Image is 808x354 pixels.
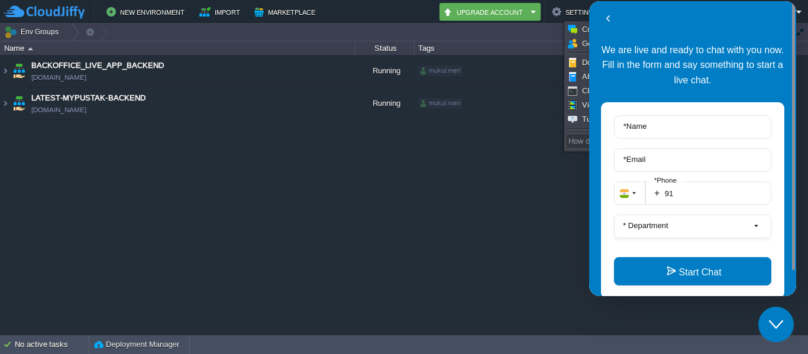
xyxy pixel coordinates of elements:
[582,86,594,95] span: CLI
[356,41,414,55] div: Status
[582,72,595,81] span: API
[254,5,319,19] button: Marketplace
[28,47,33,50] img: AMDAwAAAACH5BAEAAAAALAAAAAABAAEAAAICRAEAOw==
[582,100,602,109] span: Video
[566,85,677,98] a: CLI
[582,115,607,124] span: Tutorial
[31,104,86,116] a: [DOMAIN_NAME]
[415,41,603,55] div: Tags
[582,58,634,67] span: Documentation
[11,87,27,119] img: AMDAwAAAACH5BAEAAAAALAAAAAABAAEAAAICRAEAOw==
[552,5,602,19] button: Settings
[355,55,415,87] div: Running
[31,72,86,83] a: [DOMAIN_NAME]
[1,55,10,87] img: AMDAwAAAACH5BAEAAAAALAAAAAABAAEAAAICRAEAOw==
[31,60,164,72] a: BACKOFFICE_LIVE_APP_BACKEND
[566,99,677,112] a: Video
[4,24,63,40] button: Env Groups
[4,5,85,20] img: CloudJiffy
[94,339,179,350] button: Deployment Manager
[15,335,89,354] div: No active tasks
[443,5,527,19] button: Upgrade Account
[355,87,415,119] div: Running
[566,56,677,69] a: Documentation
[566,23,677,36] a: Contact Support
[566,70,677,83] a: API
[582,25,638,34] span: Contact Support
[31,92,146,104] a: LATEST-MYPUSTAK-BACKEND
[418,66,463,76] div: mukul.meri
[566,113,677,126] a: Tutorial
[1,41,355,55] div: Name
[582,39,642,48] span: Go to Community
[418,98,463,109] div: mukul.meri
[11,55,27,87] img: AMDAwAAAACH5BAEAAAAALAAAAAABAAEAAAICRAEAOw==
[758,307,796,342] iframe: chat widget
[199,5,244,19] button: Import
[566,37,677,50] a: Go to Community
[1,87,10,119] img: AMDAwAAAACH5BAEAAAAALAAAAAABAAEAAAICRAEAOw==
[589,1,796,296] iframe: chat widget
[106,5,188,19] button: New Environment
